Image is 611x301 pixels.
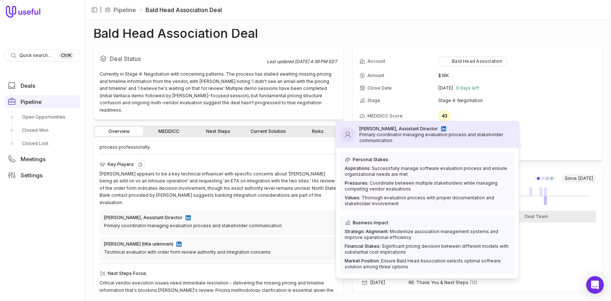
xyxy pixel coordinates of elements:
span: Account [367,58,385,64]
span: Market Position: [345,258,381,264]
img: LinkedIn [441,126,446,131]
div: Coordinate between multiple stakeholders while managing competing vendor evaluations [345,180,510,192]
div: Pipeline submenu [4,111,80,149]
img: LinkedIn [186,215,191,220]
span: Deals [21,83,35,88]
div: Key Players [100,160,337,169]
td: $18K [438,70,595,81]
a: Current Solution [244,127,292,136]
div: [PERSON_NAME] (title unknown) [104,241,173,247]
span: MEDDICC Score [367,113,403,119]
img: LinkedIn [176,242,181,247]
span: Settings [21,173,43,178]
div: Personal Stakes [345,157,510,163]
div: [PERSON_NAME], Assistant Director [104,215,183,221]
div: [PERSON_NAME] appears to be a key technical influencer with specific concerns about '[PERSON_NAME... [100,170,337,206]
span: Aspirations: [345,166,372,171]
a: Risks [294,127,342,136]
div: [PERSON_NAME], Assistant Director [359,126,438,132]
div: Ensure Bald Head Association selects optimal software solution among three options [345,258,510,270]
div: Significant pricing decision between different models with substantial cost implications [345,243,510,255]
div: 43 [438,110,450,122]
time: [DATE] 4:39 PM EDT [295,59,337,64]
a: Overview [95,127,143,136]
span: Close Date [367,85,392,91]
span: Meetings [21,156,46,162]
span: 9 days left [456,85,479,91]
a: Settings [4,168,80,182]
div: Primary coordinator managing evaluation process and stakeholder communication [359,132,514,144]
span: Pressures: [345,180,370,186]
a: Closed Lost [4,138,80,149]
div: Modernize association management systems and improve operational efficiency [345,229,510,240]
div: Successfully manage software evaluation process and ensure organizational needs are met [345,166,510,177]
div: Open Intercom Messenger [586,276,604,294]
h2: Deal Status [100,53,267,65]
span: Amount [367,73,384,79]
a: Next Steps [194,127,242,136]
a: MEDDICC [144,127,193,136]
a: Pipeline [4,95,80,108]
td: Stage 4: Negotiation [438,95,595,106]
div: Next Steps Focus [100,269,337,278]
div: Thorough evaluation process with proper documentation and stakeholder involvement [345,195,510,207]
h1: Bald Head Association Deal [93,29,258,38]
button: Bald Head Association [438,57,507,66]
div: Last updated [267,59,337,65]
span: Stage [367,98,380,104]
a: Pipeline [114,6,136,14]
time: [DATE] [370,280,385,286]
button: Collapse sidebar [89,4,100,15]
div: Bald Head Association [443,58,502,64]
kbd: Ctrl K [59,52,74,59]
span: Values: [345,195,362,200]
a: Open Opportunities [4,111,80,123]
div: Currently in Stage 4: Negotiation with concerning patterns. The process has stalled awaiting miss... [100,70,337,113]
li: Bald Head Association Deal [139,6,222,14]
a: Closed Won [4,124,80,136]
time: [DATE] [578,175,593,181]
span: Strategic Alignment: [345,229,390,234]
time: [DATE] [438,85,453,91]
div: Business Impact [345,220,510,226]
span: Pipeline [21,99,42,105]
a: Meetings [4,152,80,166]
div: Deal Team [478,212,594,221]
span: 12 emails in thread [470,280,477,286]
span: Financial Stakes: [345,243,382,249]
div: Primary coordinator managing evaluation process and stakeholder communication [104,222,333,229]
span: Since [562,174,596,183]
span: | [100,6,102,14]
a: Deals [4,79,80,92]
span: Quick search... [19,52,51,58]
span: RE: Thank You & Next Steps [409,280,468,286]
div: Technical evaluator with order form review authority and integration concerns [104,249,333,256]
